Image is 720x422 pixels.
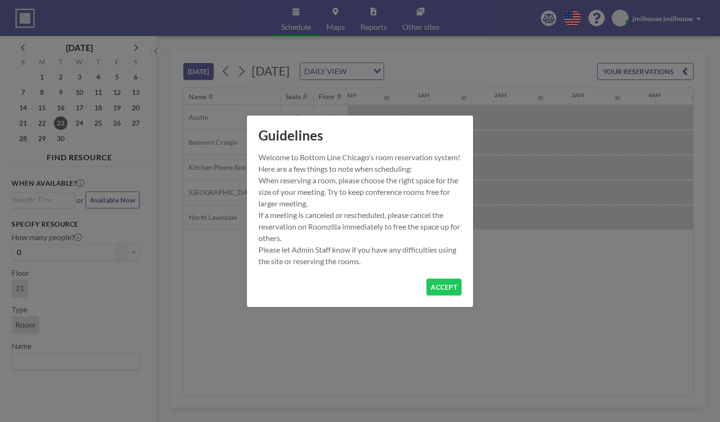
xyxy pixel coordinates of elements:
p: Here are a few things to note when scheduling: [258,163,462,175]
p: When reserving a room, please choose the right space for the size of your meeting. Try to keep co... [258,175,462,209]
p: If a meeting is canceled or rescheduled, please cancel the reservation on Roomzilla immediately t... [258,209,462,244]
p: Welcome to Bottom Line Chicago's room reservation system! [258,152,462,163]
button: ACCEPT [426,279,462,295]
h1: Guidelines [247,115,473,152]
p: Please let Admin Staff know if you have any difficulties using the site or reserving the rooms. [258,244,462,267]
